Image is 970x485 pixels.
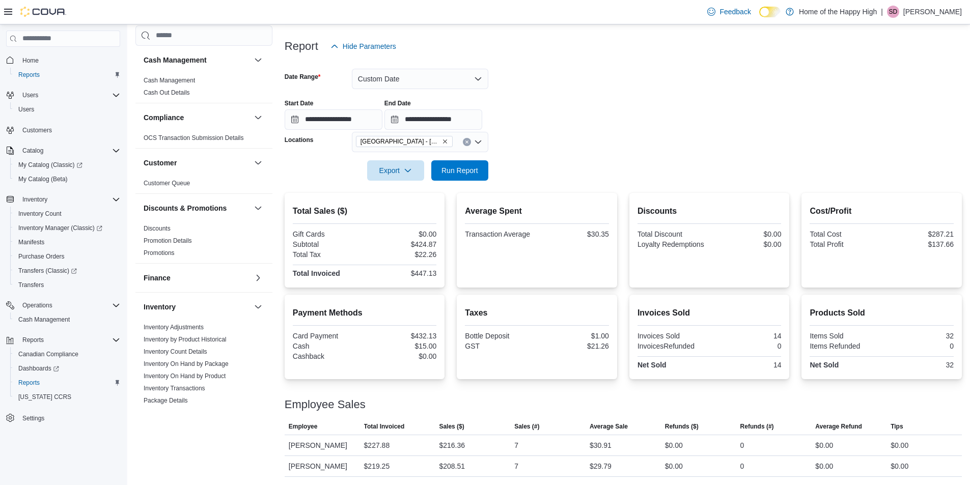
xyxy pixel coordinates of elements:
div: 0 [740,439,744,451]
h3: Finance [144,273,171,283]
div: $0.00 [665,460,683,472]
span: Sales ($) [439,422,464,431]
h2: Average Spent [465,205,609,217]
div: Invoices Sold [638,332,707,340]
a: Inventory Manager (Classic) [14,222,106,234]
span: Customer Queue [144,179,190,187]
span: Transfers (Classic) [18,267,77,275]
h3: Inventory [144,302,176,312]
span: Settings [18,411,120,424]
div: $0.00 [665,439,683,451]
a: Inventory Count Details [144,348,207,355]
span: Inventory Manager (Classic) [14,222,120,234]
div: $0.00 [815,460,833,472]
span: Promotions [144,249,175,257]
span: Inventory [22,195,47,204]
span: Reports [14,69,120,81]
strong: Net Sold [638,361,667,369]
a: Inventory by Product Historical [144,336,227,343]
h2: Invoices Sold [638,307,782,319]
div: 32 [884,361,954,369]
span: [GEOGRAPHIC_DATA] - [GEOGRAPHIC_DATA] - Fire & Flower [361,136,440,147]
span: Tips [891,422,903,431]
div: $22.26 [367,250,436,259]
span: Reports [22,336,44,344]
div: $216.36 [439,439,465,451]
span: Reports [18,379,40,387]
a: Inventory Adjustments [144,324,204,331]
button: Inventory [18,193,51,206]
span: Transfers (Classic) [14,265,120,277]
button: Custom Date [352,69,488,89]
span: [US_STATE] CCRS [18,393,71,401]
span: Inventory Count [14,208,120,220]
div: Total Tax [293,250,363,259]
button: Purchase Orders [10,249,124,264]
button: My Catalog (Beta) [10,172,124,186]
span: Washington CCRS [14,391,120,403]
div: $0.00 [891,439,908,451]
a: Dashboards [14,362,63,375]
a: Home [18,54,43,67]
input: Dark Mode [759,7,781,17]
button: Reports [2,333,124,347]
span: Users [22,91,38,99]
button: Inventory [252,301,264,313]
div: $447.13 [367,269,436,277]
button: Users [18,89,42,101]
span: Discounts [144,224,171,233]
span: Catalog [18,145,120,157]
button: Customers [2,123,124,137]
button: Cash Management [252,54,264,66]
span: Users [14,103,120,116]
span: Customers [22,126,52,134]
div: $30.35 [539,230,609,238]
span: Manifests [18,238,44,246]
span: Run Report [441,165,478,176]
button: Transfers [10,278,124,292]
span: Canadian Compliance [18,350,78,358]
span: Transfers [14,279,120,291]
a: Transfers [14,279,48,291]
a: Reports [14,69,44,81]
div: Cash Management [135,74,272,103]
span: Inventory Transactions [144,384,205,392]
span: Transfers [18,281,44,289]
div: $29.79 [590,460,612,472]
span: Cash Management [18,316,70,324]
h3: Employee Sales [285,398,366,411]
a: Promotion Details [144,237,192,244]
a: Dashboards [10,361,124,376]
span: Package Details [144,396,188,405]
a: [US_STATE] CCRS [14,391,75,403]
button: Inventory Count [10,207,124,221]
div: $0.00 [815,439,833,451]
h3: Customer [144,158,177,168]
button: Open list of options [474,138,482,146]
div: Customer [135,177,272,193]
span: My Catalog (Beta) [14,173,120,185]
a: Discounts [144,225,171,232]
span: Hide Parameters [343,41,396,51]
a: Cash Management [14,313,74,326]
p: Home of the Happy High [799,6,877,18]
button: Reports [18,334,48,346]
span: My Catalog (Beta) [18,175,68,183]
span: My Catalog (Classic) [18,161,82,169]
div: Discounts & Promotions [135,222,272,263]
span: Dashboards [14,362,120,375]
a: Users [14,103,38,116]
span: Export [373,160,418,181]
div: Total Cost [810,230,879,238]
a: Reports [14,377,44,389]
div: 0 [711,342,781,350]
h2: Taxes [465,307,609,319]
span: Total Invoiced [364,422,405,431]
button: Home [2,53,124,68]
span: Home [22,56,39,65]
button: Inventory [144,302,250,312]
span: Dark Mode [759,17,760,18]
a: Cash Management [144,77,195,84]
span: SD [889,6,898,18]
div: 7 [514,460,518,472]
